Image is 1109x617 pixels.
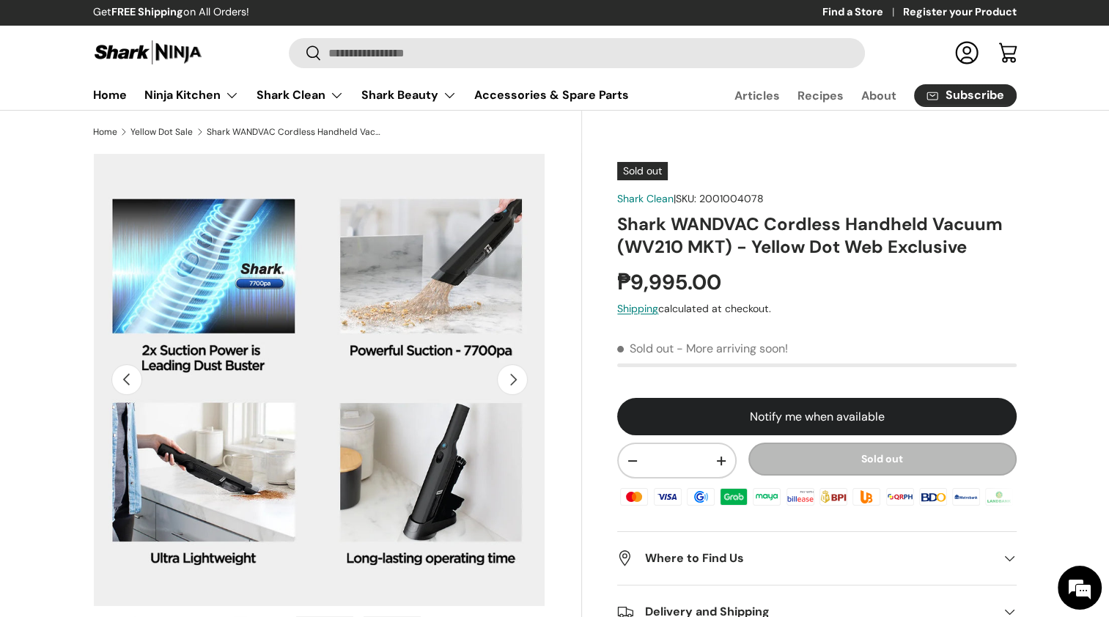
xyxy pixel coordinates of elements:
span: Sold out [617,341,674,356]
a: Accessories & Spare Parts [474,81,629,109]
a: Recipes [797,81,844,110]
summary: Ninja Kitchen [136,81,248,110]
span: Sold out [617,162,668,180]
div: Chat with us now [76,82,246,101]
a: Register your Product [903,4,1017,21]
strong: FREE Shipping [111,5,183,18]
summary: Where to Find Us [617,532,1016,585]
img: visa [651,486,683,508]
p: - More arriving soon! [677,341,788,356]
summary: Shark Clean [248,81,353,110]
a: About [861,81,896,110]
div: calculated at checkout. [617,301,1016,317]
img: bdo [917,486,949,508]
a: Shipping [617,302,658,315]
h1: Shark WANDVAC Cordless Handheld Vacuum (WV210 MKT) - Yellow Dot Web Exclusive [617,213,1016,258]
img: gcash [685,486,717,508]
h2: Where to Find Us [617,550,992,567]
img: billease [784,486,817,508]
img: master [618,486,650,508]
a: Subscribe [914,84,1017,107]
span: 2001004078 [699,192,764,205]
p: Get on All Orders! [93,4,249,21]
img: qrph [883,486,915,508]
img: maya [751,486,783,508]
img: grabpay [718,486,750,508]
a: Home [93,128,117,136]
img: ubp [850,486,883,508]
nav: Primary [93,81,629,110]
a: Articles [734,81,780,110]
a: Home [93,81,127,109]
nav: Secondary [699,81,1017,110]
summary: Shark Beauty [353,81,465,110]
span: | [674,192,764,205]
div: Minimize live chat window [240,7,276,43]
a: Shark WANDVAC Cordless Handheld Vacuum (WV210 MKT) - Yellow Dot Web Exclusive [207,128,383,136]
textarea: Type your message and hit 'Enter' [7,400,279,451]
a: Find a Store [822,4,903,21]
img: Shark Ninja Philippines [93,38,203,67]
img: bpi [817,486,850,508]
span: Subscribe [946,89,1004,101]
img: landbank [983,486,1015,508]
span: We're online! [85,185,202,333]
strong: ₱9,995.00 [617,269,725,296]
a: Shark Clean [617,192,674,205]
span: SKU: [676,192,696,205]
a: Yellow Dot Sale [130,128,193,136]
img: metrobank [950,486,982,508]
nav: Breadcrumbs [93,125,583,138]
button: Sold out [748,443,1017,476]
